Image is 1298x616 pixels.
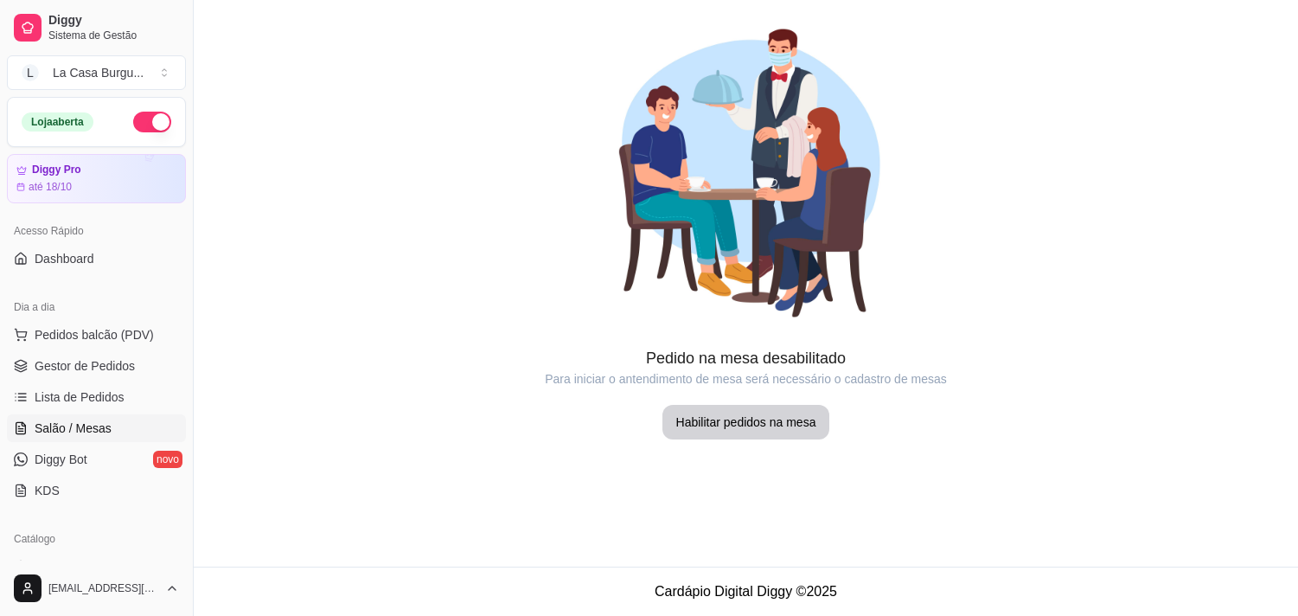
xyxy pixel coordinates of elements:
span: Produtos [35,558,83,575]
span: Sistema de Gestão [48,29,179,42]
article: Para iniciar o antendimento de mesa será necessário o cadastro de mesas [194,370,1298,388]
span: Lista de Pedidos [35,388,125,406]
button: Pedidos balcão (PDV) [7,321,186,349]
span: [EMAIL_ADDRESS][DOMAIN_NAME] [48,581,158,595]
button: Habilitar pedidos na mesa [662,405,830,440]
article: Pedido na mesa desabilitado [194,346,1298,370]
span: Diggy Bot [35,451,87,468]
a: KDS [7,477,186,504]
span: KDS [35,482,60,499]
a: Salão / Mesas [7,414,186,442]
a: Lista de Pedidos [7,383,186,411]
span: Dashboard [35,250,94,267]
div: Loja aberta [22,112,93,132]
span: Pedidos balcão (PDV) [35,326,154,343]
button: [EMAIL_ADDRESS][DOMAIN_NAME] [7,568,186,609]
article: até 18/10 [29,180,72,194]
button: Select a team [7,55,186,90]
div: Acesso Rápido [7,217,186,245]
span: L [22,64,39,81]
div: Catálogo [7,525,186,553]
a: Diggy Proaté 18/10 [7,154,186,203]
a: Diggy Botnovo [7,446,186,473]
a: DiggySistema de Gestão [7,7,186,48]
span: Gestor de Pedidos [35,357,135,375]
a: Produtos [7,553,186,581]
article: Diggy Pro [32,164,81,176]
a: Gestor de Pedidos [7,352,186,380]
span: Diggy [48,13,179,29]
footer: Cardápio Digital Diggy © 2025 [194,567,1298,616]
span: Salão / Mesas [35,420,112,437]
div: La Casa Burgu ... [53,64,144,81]
button: Alterar Status [133,112,171,132]
div: Dia a dia [7,293,186,321]
a: Dashboard [7,245,186,273]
